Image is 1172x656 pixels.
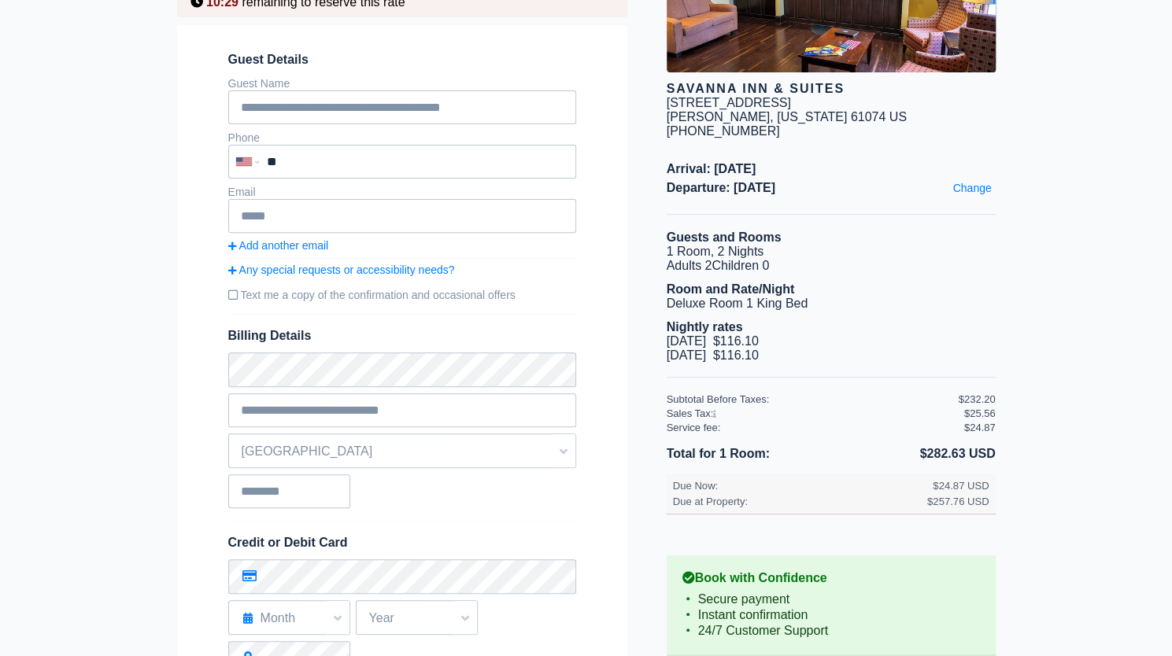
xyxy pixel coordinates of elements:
[667,320,743,334] b: Nightly rates
[667,407,959,419] div: Sales Tax:
[667,124,996,138] div: [PHONE_NUMBER]
[667,110,774,123] span: [PERSON_NAME],
[964,422,996,433] div: $24.87
[959,393,996,405] div: $232.20
[851,110,886,123] span: 61074
[667,444,831,464] li: Total for 1 Room:
[228,536,348,549] span: Credit or Debit Card
[667,282,795,296] b: Room and Rate/Night
[933,480,989,492] div: $24.87 USD
[667,162,996,176] span: Arrival: [DATE]
[673,496,927,507] div: Due at Property:
[667,348,759,362] span: [DATE] $116.10
[228,131,260,144] label: Phone
[667,181,996,195] span: Departure: [DATE]
[228,282,576,308] label: Text me a copy of the confirmation and occasional offers
[230,146,263,177] div: United States: +1
[777,110,847,123] span: [US_STATE]
[228,53,576,67] span: Guest Details
[229,438,575,465] span: [GEOGRAPHIC_DATA]
[682,623,980,639] li: 24/7 Customer Support
[667,230,782,244] b: Guests and Rooms
[682,607,980,623] li: Instant confirmation
[667,334,759,348] span: [DATE] $116.10
[667,393,959,405] div: Subtotal Before Taxes:
[357,605,477,632] span: Year
[228,264,576,276] a: Any special requests or accessibility needs?
[228,77,290,90] label: Guest Name
[712,259,769,272] span: Children 0
[927,496,989,507] div: $257.76 USD
[682,592,980,607] li: Secure payment
[964,407,996,419] div: $25.56
[667,259,996,273] li: Adults 2
[667,245,996,259] li: 1 Room, 2 Nights
[229,605,349,632] span: Month
[667,297,996,311] li: Deluxe Room 1 King Bed
[667,82,996,96] div: Savanna Inn & Suites
[228,186,256,198] label: Email
[948,178,995,198] a: Change
[667,96,791,110] div: [STREET_ADDRESS]
[682,571,980,585] b: Book with Confidence
[889,110,907,123] span: US
[831,444,996,464] li: $282.63 USD
[228,329,576,343] span: Billing Details
[667,422,959,433] div: Service fee:
[228,239,576,252] a: Add another email
[673,480,927,492] div: Due Now:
